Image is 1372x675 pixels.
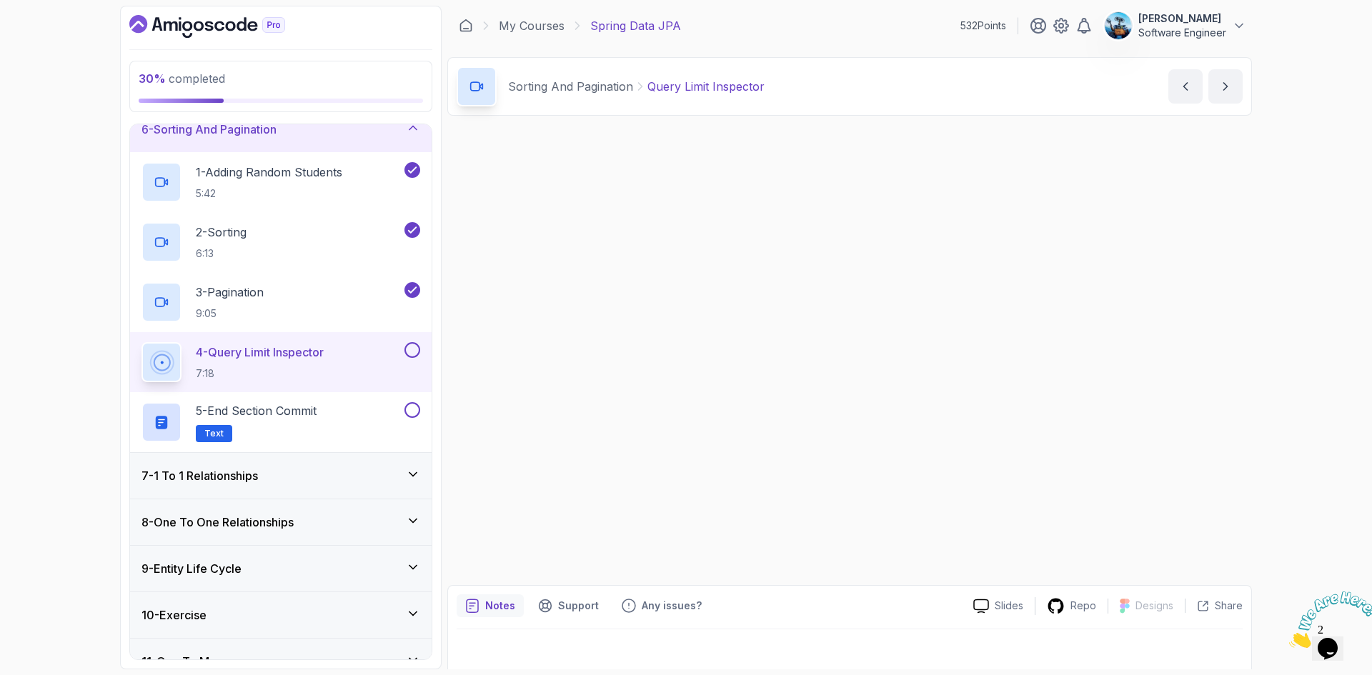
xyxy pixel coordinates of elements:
button: Feedback button [613,594,710,617]
p: 4 - Query Limit Inspector [196,344,324,361]
p: 9:05 [196,306,264,321]
h3: 6 - Sorting And Pagination [141,121,277,138]
button: 3-Pagination9:05 [141,282,420,322]
button: Share [1185,599,1243,613]
p: Support [558,599,599,613]
h3: 11 - One To Many [141,653,229,670]
button: 4-Query Limit Inspector7:18 [141,342,420,382]
a: Dashboard [459,19,473,33]
p: 1 - Adding Random Students [196,164,342,181]
p: 7:18 [196,366,324,381]
iframe: chat widget [1283,586,1372,654]
p: Repo [1070,599,1096,613]
button: 9-Entity Life Cycle [130,546,432,591]
span: 2 [6,6,11,18]
p: Share [1215,599,1243,613]
a: Slides [962,599,1035,614]
span: Text [204,428,224,439]
button: 8-One To One Relationships [130,499,432,545]
h3: 7 - 1 To 1 Relationships [141,467,258,484]
button: 7-1 To 1 Relationships [130,453,432,499]
p: Any issues? [642,599,702,613]
h3: 10 - Exercise [141,606,207,624]
button: 6-Sorting And Pagination [130,106,432,152]
button: Support button [530,594,607,617]
p: Software Engineer [1138,26,1226,40]
span: 30 % [139,71,166,86]
p: 532 Points [960,19,1006,33]
p: 5:42 [196,186,342,201]
p: Sorting And Pagination [508,78,633,95]
img: user profile image [1105,12,1132,39]
h3: 8 - One To One Relationships [141,514,294,531]
a: Repo [1035,597,1108,615]
p: [PERSON_NAME] [1138,11,1226,26]
button: previous content [1168,69,1203,104]
img: Chat attention grabber [6,6,94,62]
p: 2 - Sorting [196,224,247,241]
button: next content [1208,69,1243,104]
button: user profile image[PERSON_NAME]Software Engineer [1104,11,1246,40]
button: 5-End Section CommitText [141,402,420,442]
p: 5 - End Section Commit [196,402,317,419]
a: My Courses [499,17,565,34]
button: 1-Adding Random Students5:42 [141,162,420,202]
p: 6:13 [196,246,247,261]
p: Query Limit Inspector [647,78,765,95]
button: notes button [457,594,524,617]
span: completed [139,71,225,86]
p: Designs [1135,599,1173,613]
a: Dashboard [129,15,318,38]
button: 2-Sorting6:13 [141,222,420,262]
p: 3 - Pagination [196,284,264,301]
h3: 9 - Entity Life Cycle [141,560,242,577]
p: Spring Data JPA [590,17,681,34]
button: 10-Exercise [130,592,432,638]
p: Notes [485,599,515,613]
p: Slides [995,599,1023,613]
